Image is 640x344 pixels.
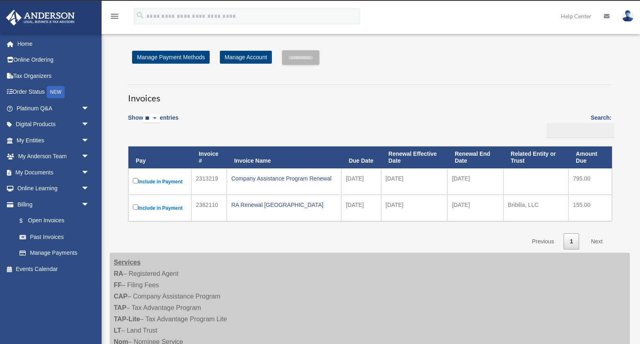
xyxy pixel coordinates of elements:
a: Tax Organizers [6,68,102,84]
h3: Invoices [128,84,612,105]
strong: TAP-Lite [114,316,140,322]
label: Search: [544,113,612,138]
a: Order StatusNEW [6,84,102,101]
td: 155.00 [568,195,612,221]
div: Company Assistance Program Renewal [231,173,337,184]
span: arrow_drop_down [81,100,98,117]
td: [DATE] [447,168,503,195]
span: arrow_drop_down [81,196,98,213]
select: Showentries [143,114,160,123]
span: arrow_drop_down [81,116,98,133]
a: My Anderson Teamarrow_drop_down [6,148,102,165]
span: arrow_drop_down [81,132,98,149]
a: Billingarrow_drop_down [6,196,98,213]
strong: LT [114,327,121,334]
span: arrow_drop_down [81,181,98,197]
span: arrow_drop_down [81,164,98,181]
th: Pay: activate to sort column descending [128,146,191,168]
strong: FF [114,282,122,288]
label: Show entries [128,113,178,131]
td: [DATE] [381,195,447,221]
a: Manage Payment Methods [132,51,210,64]
a: Digital Productsarrow_drop_down [6,116,102,133]
td: [DATE] [381,168,447,195]
a: menu [110,14,119,21]
a: Past Invoices [11,229,98,245]
strong: TAP [114,304,126,311]
span: arrow_drop_down [81,148,98,165]
label: Include in Payment [133,176,187,187]
input: Include in Payment [133,178,138,183]
th: Related Entity or Trust: activate to sort column ascending [503,146,568,168]
a: Home [6,36,102,52]
td: 2382110 [191,195,227,221]
td: [DATE] [341,195,381,221]
th: Amount Due: activate to sort column ascending [568,146,612,168]
a: My Entitiesarrow_drop_down [6,132,102,148]
span: $ [24,216,28,226]
a: Next [585,233,609,250]
strong: Services [114,259,141,266]
a: Platinum Q&Aarrow_drop_down [6,100,102,116]
strong: CAP [114,293,128,300]
a: Online Ordering [6,52,102,68]
div: RA Renewal [GEOGRAPHIC_DATA] [231,199,337,211]
a: 1 [564,233,579,250]
a: $Open Invoices [11,213,93,229]
img: User Pic [622,10,634,22]
input: Search: [547,123,614,138]
td: 2313219 [191,168,227,195]
th: Renewal End Date: activate to sort column ascending [447,146,503,168]
a: Online Learningarrow_drop_down [6,181,102,197]
strong: RA [114,270,123,277]
th: Invoice Name: activate to sort column ascending [227,146,341,168]
td: [DATE] [447,195,503,221]
td: 795.00 [568,168,612,195]
a: Manage Account [220,51,272,64]
input: Include in Payment [133,204,138,210]
a: Previous [526,233,560,250]
td: [DATE] [341,168,381,195]
i: search [136,11,145,20]
th: Renewal Effective Date: activate to sort column ascending [381,146,447,168]
a: Manage Payments [11,245,98,261]
i: menu [110,11,119,21]
div: NEW [47,86,65,98]
th: Due Date: activate to sort column ascending [341,146,381,168]
a: Events Calendar [6,261,102,277]
label: Include in Payment [133,203,187,213]
th: Invoice #: activate to sort column ascending [191,146,227,168]
img: Anderson Advisors Platinum Portal [4,10,77,26]
td: Bribilia, LLC [503,195,568,221]
a: My Documentsarrow_drop_down [6,164,102,181]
